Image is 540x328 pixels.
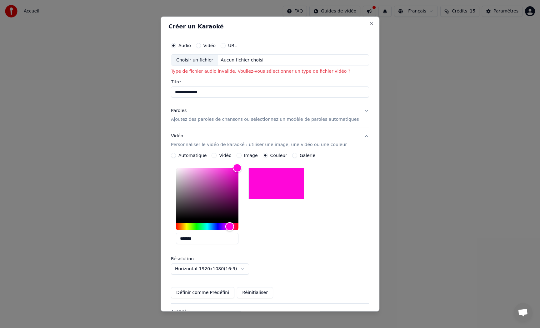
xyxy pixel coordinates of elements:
div: Hue [176,223,238,230]
label: Audio [178,43,191,48]
label: URL [228,43,237,48]
div: VidéoPersonnaliser le vidéo de karaoké : utiliser une image, une vidéo ou une couleur [171,153,369,303]
div: Vidéo [171,133,347,148]
div: Choisir un fichier [171,55,218,66]
label: Vidéo [219,153,232,158]
div: Color [176,168,238,219]
div: Aucun fichier choisi [218,57,266,63]
p: Ajoutez des paroles de chansons ou sélectionnez un modèle de paroles automatiques [171,117,359,123]
p: Type de fichier audio invalide. Vouliez-vous sélectionner un type de fichier vidéo ? [171,69,369,75]
button: Définir comme Prédéfini [171,287,234,298]
label: Titre [171,80,369,84]
label: Image [244,153,258,158]
label: Galerie [300,153,315,158]
label: Vidéo [203,43,216,48]
button: ParolesAjoutez des paroles de chansons ou sélectionnez un modèle de paroles automatiques [171,103,369,128]
h2: Créer un Karaoké [168,24,372,29]
div: Paroles [171,108,187,114]
p: Personnaliser le vidéo de karaoké : utiliser une image, une vidéo ou une couleur [171,142,347,148]
label: Couleur [270,153,287,158]
button: VidéoPersonnaliser le vidéo de karaoké : utiliser une image, une vidéo ou une couleur [171,128,369,153]
label: Automatique [178,153,207,158]
label: Résolution [171,257,233,261]
button: Réinitialiser [237,287,273,298]
button: Avancé [171,304,369,320]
